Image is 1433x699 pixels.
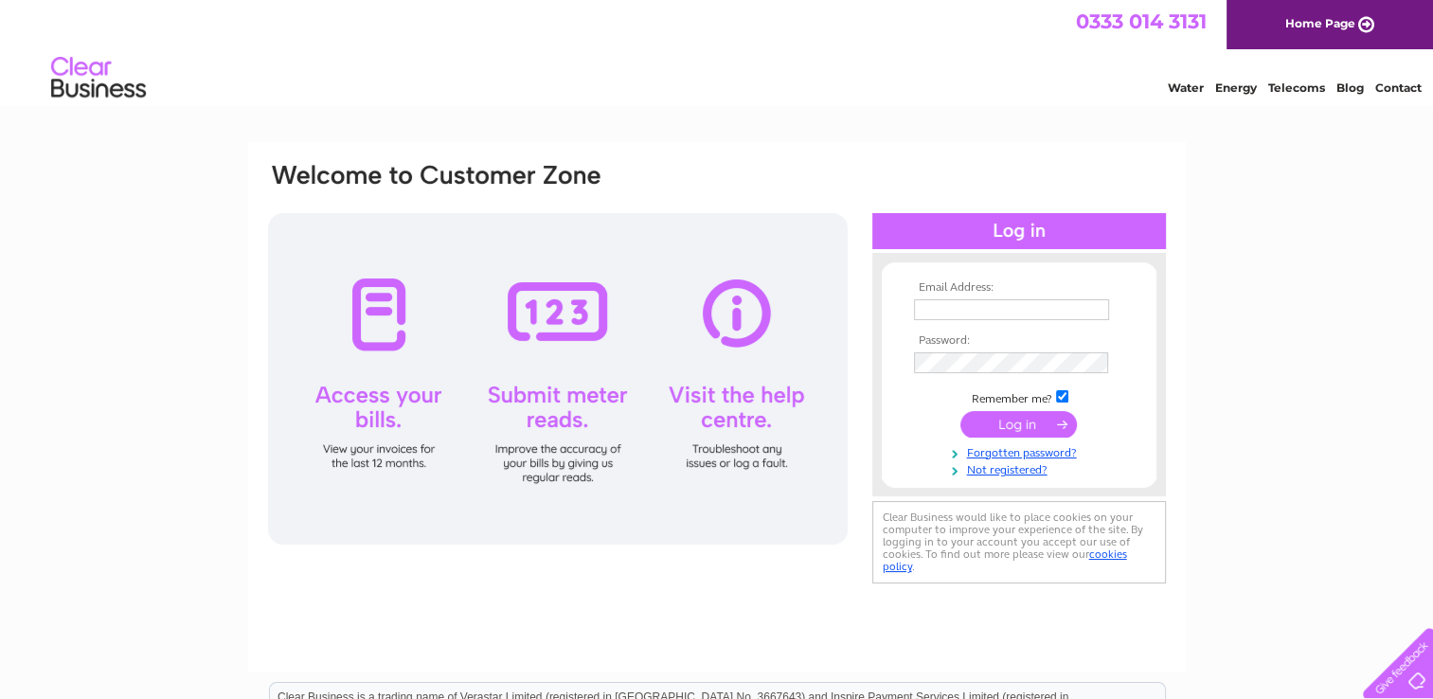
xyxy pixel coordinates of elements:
[872,501,1166,583] div: Clear Business would like to place cookies on your computer to improve your experience of the sit...
[270,10,1165,92] div: Clear Business is a trading name of Verastar Limited (registered in [GEOGRAPHIC_DATA] No. 3667643...
[909,281,1129,295] th: Email Address:
[1375,81,1422,95] a: Contact
[914,459,1129,477] a: Not registered?
[1215,81,1257,95] a: Energy
[909,334,1129,348] th: Password:
[50,49,147,107] img: logo.png
[1268,81,1325,95] a: Telecoms
[883,547,1127,573] a: cookies policy
[1076,9,1207,33] a: 0333 014 3131
[960,411,1077,438] input: Submit
[914,442,1129,460] a: Forgotten password?
[1168,81,1204,95] a: Water
[1336,81,1364,95] a: Blog
[909,387,1129,406] td: Remember me?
